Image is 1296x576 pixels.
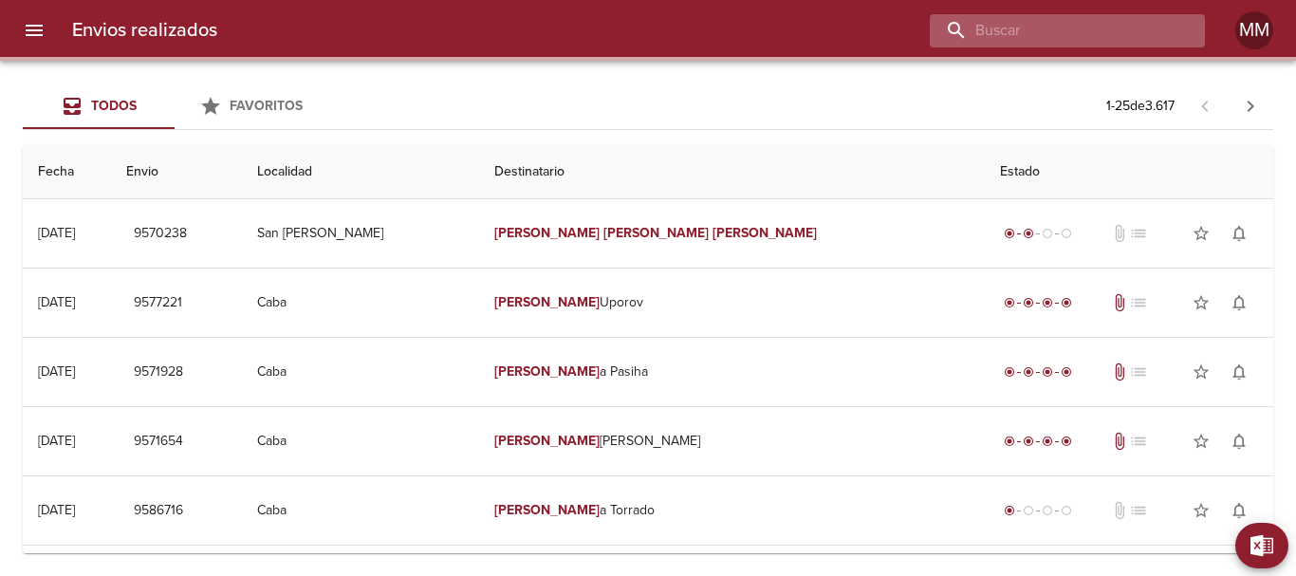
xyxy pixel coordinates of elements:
span: 9571654 [134,430,183,454]
button: Agregar a favoritos [1182,284,1220,322]
span: notifications_none [1230,362,1249,381]
span: No tiene pedido asociado [1129,432,1148,451]
span: 9570238 [134,222,187,246]
span: radio_button_unchecked [1042,228,1053,239]
button: 9571654 [126,424,191,459]
td: a Torrado [479,476,985,545]
span: Pagina siguiente [1228,84,1273,129]
em: [PERSON_NAME] [494,363,600,380]
span: radio_button_checked [1023,228,1034,239]
th: Estado [985,145,1273,199]
div: Entregado [1000,432,1076,451]
button: Activar notificaciones [1220,492,1258,530]
button: 9577221 [126,286,190,321]
span: radio_button_checked [1042,436,1053,447]
span: radio_button_unchecked [1061,505,1072,516]
span: radio_button_checked [1042,297,1053,308]
span: 9586716 [134,499,183,523]
span: notifications_none [1230,432,1249,451]
span: No tiene pedido asociado [1129,362,1148,381]
span: radio_button_checked [1004,436,1015,447]
td: San [PERSON_NAME] [242,199,479,268]
button: Activar notificaciones [1220,214,1258,252]
span: star_border [1192,501,1211,520]
span: Tiene documentos adjuntos [1110,362,1129,381]
button: Exportar Excel [1235,523,1288,568]
span: radio_button_checked [1061,297,1072,308]
div: [DATE] [38,225,75,241]
button: 9586716 [126,493,191,529]
button: Agregar a favoritos [1182,214,1220,252]
span: radio_button_unchecked [1023,505,1034,516]
th: Fecha [23,145,111,199]
span: No tiene pedido asociado [1129,293,1148,312]
div: [DATE] [38,363,75,380]
div: [DATE] [38,502,75,518]
span: radio_button_checked [1023,297,1034,308]
span: Todos [91,98,137,114]
span: notifications_none [1230,224,1249,243]
span: No tiene documentos adjuntos [1110,501,1129,520]
span: radio_button_checked [1004,366,1015,378]
span: No tiene pedido asociado [1129,501,1148,520]
td: Uporov [479,269,985,337]
span: star_border [1192,224,1211,243]
td: [PERSON_NAME] [479,407,985,475]
td: Caba [242,338,479,406]
button: 9570238 [126,216,194,251]
span: radio_button_checked [1042,366,1053,378]
input: buscar [930,14,1173,47]
span: 9577221 [134,291,182,315]
td: Caba [242,407,479,475]
span: No tiene pedido asociado [1129,224,1148,243]
span: Tiene documentos adjuntos [1110,432,1129,451]
button: Activar notificaciones [1220,284,1258,322]
button: Agregar a favoritos [1182,422,1220,460]
span: radio_button_unchecked [1042,505,1053,516]
button: Activar notificaciones [1220,422,1258,460]
th: Localidad [242,145,479,199]
div: [DATE] [38,433,75,449]
div: Entregado [1000,293,1076,312]
p: 1 - 25 de 3.617 [1106,97,1175,116]
em: [PERSON_NAME] [494,502,600,518]
span: 9571928 [134,361,183,384]
div: Generado [1000,501,1076,520]
span: radio_button_unchecked [1061,228,1072,239]
em: [PERSON_NAME] [494,225,600,241]
span: star_border [1192,362,1211,381]
span: radio_button_checked [1004,505,1015,516]
td: Caba [242,476,479,545]
div: Tabs Envios [23,84,326,129]
em: [PERSON_NAME] [713,225,818,241]
td: a Pasiha [479,338,985,406]
span: radio_button_checked [1061,436,1072,447]
button: Activar notificaciones [1220,353,1258,391]
th: Envio [111,145,242,199]
div: [DATE] [38,294,75,310]
div: Entregado [1000,362,1076,381]
span: radio_button_checked [1004,228,1015,239]
span: No tiene documentos adjuntos [1110,224,1129,243]
span: radio_button_checked [1023,436,1034,447]
th: Destinatario [479,145,985,199]
span: radio_button_checked [1061,366,1072,378]
span: Tiene documentos adjuntos [1110,293,1129,312]
div: MM [1235,11,1273,49]
button: 9571928 [126,355,191,390]
span: Favoritos [230,98,303,114]
span: radio_button_checked [1004,297,1015,308]
span: notifications_none [1230,501,1249,520]
span: notifications_none [1230,293,1249,312]
span: star_border [1192,432,1211,451]
span: star_border [1192,293,1211,312]
td: Caba [242,269,479,337]
button: Agregar a favoritos [1182,492,1220,530]
h6: Envios realizados [72,15,217,46]
em: [PERSON_NAME] [494,433,600,449]
div: Despachado [1000,224,1076,243]
div: Abrir información de usuario [1235,11,1273,49]
em: [PERSON_NAME] [603,225,709,241]
button: Agregar a favoritos [1182,353,1220,391]
button: menu [11,8,57,53]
